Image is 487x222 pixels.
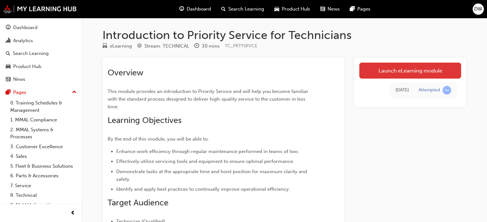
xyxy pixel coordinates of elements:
[8,151,79,161] a: 4. Sales
[13,37,33,44] div: Analytics
[13,76,25,83] div: News
[216,3,269,16] a: search-iconSearch Learning
[102,28,466,42] h1: Introduction to Priority Service for Technicians
[6,51,10,57] span: search-icon
[108,136,209,142] span: By the end of this module, you will be able to:
[110,42,132,50] div: eLearning
[315,3,345,16] a: news-iconNews
[13,63,41,70] div: Product Hub
[8,161,79,171] a: 5. Fleet & Business Solutions
[102,42,132,50] div: Type
[359,63,461,79] a: Launch eLearning module
[3,5,77,13] img: mmal
[269,3,315,16] a: car-iconProduct Hub
[225,43,257,49] span: Learning resource code
[282,5,310,13] span: Product Hub
[108,198,168,208] span: Target Audience
[474,5,482,13] span: DW
[179,5,184,13] span: guage-icon
[6,25,11,31] span: guage-icon
[174,3,216,16] a: guage-iconDashboard
[8,115,79,125] a: 1. MMAL Compliance
[3,22,79,34] a: Dashboard
[102,43,107,49] span: learningResourceType_ELEARNING-icon
[13,89,26,96] div: Pages
[194,42,220,50] div: Duration
[473,4,484,15] button: DW
[6,64,11,70] span: car-icon
[202,42,220,50] div: 30 mins
[3,61,79,73] a: Product Hub
[345,3,376,16] a: pages-iconPages
[194,43,199,49] span: clock-icon
[3,87,79,98] button: Pages
[187,5,211,13] span: Dashboard
[13,24,37,31] div: Dashboard
[8,200,79,210] a: 9. MyLH Information
[3,73,79,85] a: News
[6,38,11,44] span: chart-icon
[144,42,189,50] div: Stream: TECHNICAL
[418,87,440,93] div: Attempted
[6,77,11,82] span: news-icon
[274,5,279,13] span: car-icon
[8,181,79,191] a: 7. Service
[328,5,340,13] span: News
[8,190,79,200] a: 8. Technical
[116,169,308,182] span: Demonstrate tasks at the appropriate time and hoist position for maximum clarity and safety.
[320,5,325,13] span: news-icon
[137,42,189,50] div: Stream
[108,115,182,125] span: Learning Objectives
[8,125,79,142] a: 2. MMAL Systems & Processes
[3,20,79,87] button: DashboardAnalyticsSearch LearningProduct HubNews
[13,50,49,57] div: Search Learning
[108,88,310,110] span: This module provides an introduction to Priority Service and will help you become familiar with t...
[228,5,264,13] span: Search Learning
[221,5,226,13] span: search-icon
[8,98,79,115] a: 0. Training Schedules & Management
[116,149,299,154] span: Enhance work efficiency through regular maintenance performed in teams of two.
[108,68,143,78] span: Overview
[72,88,77,96] span: up-icon
[6,90,11,96] span: pages-icon
[116,158,294,164] span: Effectively utilize servicing tools and equipment to ensure optimal performance.
[3,48,79,59] a: Search Learning
[350,5,355,13] span: pages-icon
[357,5,370,13] span: Pages
[70,209,75,217] span: prev-icon
[116,186,290,192] span: Identify and apply best practices to continually improve operational efficiency.
[137,43,142,49] span: target-icon
[8,142,79,152] a: 3. Customer Excellence
[395,87,409,94] div: Tue Sep 23 2025 13:30:28 GMT+1000 (Australian Eastern Standard Time)
[442,86,451,95] span: learningRecordVerb_ATTEMPT-icon
[8,171,79,181] a: 6. Parts & Accessories
[3,35,79,47] a: Analytics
